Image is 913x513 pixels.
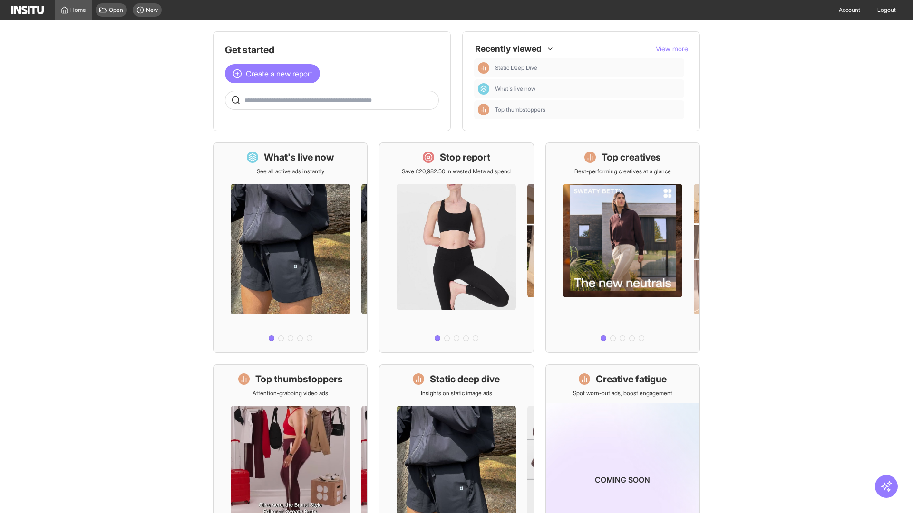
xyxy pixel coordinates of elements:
[11,6,44,14] img: Logo
[402,168,511,175] p: Save £20,982.50 in wasted Meta ad spend
[478,83,489,95] div: Dashboard
[70,6,86,14] span: Home
[602,151,661,164] h1: Top creatives
[257,168,324,175] p: See all active ads instantly
[264,151,334,164] h1: What's live now
[478,104,489,115] div: Insights
[213,142,368,353] a: What's live nowSee all active ads instantly
[574,168,671,175] p: Best-performing creatives at a glance
[545,142,700,353] a: Top creativesBest-performing creatives at a glance
[495,85,680,93] span: What's live now
[225,43,439,57] h1: Get started
[495,106,680,114] span: Top thumbstoppers
[253,389,328,397] p: Attention-grabbing video ads
[255,372,343,386] h1: Top thumbstoppers
[225,64,320,83] button: Create a new report
[495,106,545,114] span: Top thumbstoppers
[478,62,489,74] div: Insights
[421,389,492,397] p: Insights on static image ads
[146,6,158,14] span: New
[656,45,688,53] span: View more
[656,44,688,54] button: View more
[246,68,312,79] span: Create a new report
[430,372,500,386] h1: Static deep dive
[495,64,680,72] span: Static Deep Dive
[379,142,534,353] a: Stop reportSave £20,982.50 in wasted Meta ad spend
[109,6,123,14] span: Open
[495,85,535,93] span: What's live now
[440,151,490,164] h1: Stop report
[495,64,537,72] span: Static Deep Dive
